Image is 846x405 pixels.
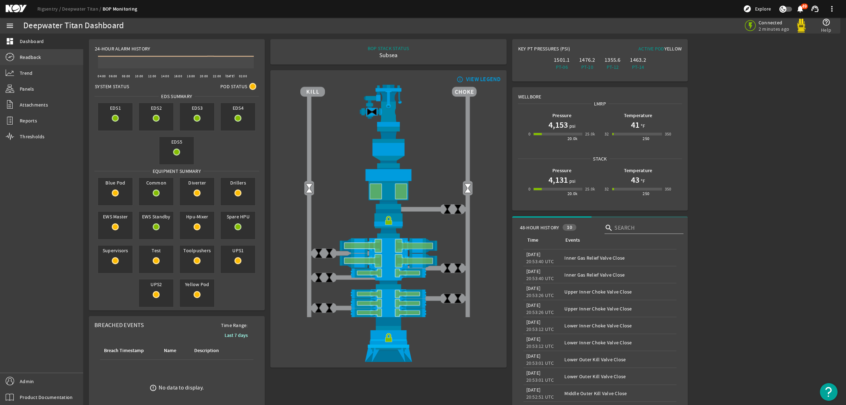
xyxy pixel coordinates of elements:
img: ShearRamOpen.png [300,253,477,268]
div: Deepwater Titan Dashboard [23,22,124,29]
img: ValveClose.png [453,263,463,273]
legacy-datetime-component: 20:53:12 UTC [526,343,554,349]
legacy-datetime-component: [DATE] [526,353,541,359]
div: Name [163,347,185,355]
div: 25.0k [585,131,595,138]
img: ValveClose.png [313,272,324,283]
span: 48-Hour History [520,224,559,231]
span: Help [821,26,831,34]
text: [DATE] [225,74,235,78]
span: EWS Standby [139,212,173,222]
div: Lower Outer Kill Valve Close [564,373,674,380]
div: Time [527,236,538,244]
span: Hpu-Mixer [180,212,214,222]
img: Valve2Open.png [462,183,473,193]
span: Test [139,246,173,255]
button: more_vert [823,0,840,17]
span: Attachments [20,101,48,108]
div: 25.0k [585,186,595,193]
h1: 4,131 [548,174,568,186]
img: ValveClose.png [324,248,335,259]
div: 250 [643,190,649,197]
div: Upper Inner Choke Valve Close [564,305,674,312]
div: Name [164,347,176,355]
span: Drillers [221,178,255,188]
button: Last 7 days [219,329,253,341]
legacy-datetime-component: 20:53:40 UTC [526,275,554,282]
legacy-datetime-component: 20:53:26 UTC [526,309,554,315]
div: 20.0k [568,135,578,142]
legacy-datetime-component: 20:53:01 UTC [526,377,554,383]
span: EDS5 [159,137,194,147]
span: Pod Status [220,83,247,90]
div: Inner Gas Relief Valve Close [564,254,674,261]
mat-icon: notifications [796,5,804,13]
img: PipeRamOpen.png [300,289,477,299]
legacy-datetime-component: [DATE] [526,370,541,376]
span: EWS Master [98,212,133,222]
img: ValveClose.png [442,263,453,273]
span: °F [639,177,645,185]
span: Explore [755,5,771,12]
div: Key PT Pressures (PSI) [518,45,600,55]
span: Common [139,178,173,188]
img: RiserAdapter.png [300,85,477,127]
b: Pressure [552,167,571,174]
span: Active Pod [638,46,664,52]
img: ShearRamOpen.png [300,238,477,253]
img: ValveClose.png [453,293,463,304]
img: Valve2Open.png [304,183,314,193]
i: search [605,224,613,232]
div: Description [194,347,219,355]
img: WellheadConnectorLock.png [300,317,477,362]
span: Thresholds [20,133,45,140]
div: Description [193,347,228,355]
div: Subsea [368,52,409,59]
legacy-datetime-component: 20:52:51 UTC [526,394,554,400]
div: Events [565,236,580,244]
div: 10 [563,224,576,231]
img: PipeRamOpen.png [300,308,477,318]
text: 06:00 [109,74,117,78]
div: Upper Inner Choke Valve Close [564,288,674,295]
span: psi [568,122,576,129]
mat-icon: dashboard [6,37,14,46]
div: 32 [605,186,609,193]
text: 20:00 [200,74,208,78]
img: UpperAnnularOpen.png [300,168,477,209]
div: Events [564,236,671,244]
div: No data to display. [159,384,204,391]
div: 32 [605,131,609,138]
span: Supervisors [98,246,133,255]
span: 24-Hour Alarm History [95,45,150,52]
span: Panels [20,85,34,92]
span: EDS3 [180,103,214,113]
span: Toolpushers [180,246,214,255]
button: 49 [796,5,804,13]
span: Trend [20,69,32,77]
div: Breach Timestamp [103,347,154,355]
span: 2 minutes ago [759,26,789,32]
legacy-datetime-component: 20:53:26 UTC [526,292,554,298]
legacy-datetime-component: [DATE] [526,285,541,291]
div: PT-06 [551,64,573,71]
legacy-datetime-component: 20:53:01 UTC [526,360,554,366]
a: BOP Monitoring [103,6,137,12]
img: ValveClose.png [442,293,453,304]
div: 0 [528,186,531,193]
legacy-datetime-component: [DATE] [526,319,541,325]
mat-icon: explore [743,5,752,13]
legacy-datetime-component: [DATE] [526,268,541,274]
span: Dashboard [20,38,44,45]
span: UPS2 [139,279,173,289]
text: 16:00 [174,74,182,78]
img: ValveClose.png [453,204,463,214]
span: UPS1 [221,246,255,255]
div: VIEW LEGEND [466,76,501,83]
text: 10:00 [135,74,143,78]
mat-icon: error_outline [149,384,157,392]
span: EDS2 [139,103,173,113]
legacy-datetime-component: [DATE] [526,251,541,258]
span: EDS SUMMARY [159,93,195,100]
div: 1476.2 [576,56,599,64]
